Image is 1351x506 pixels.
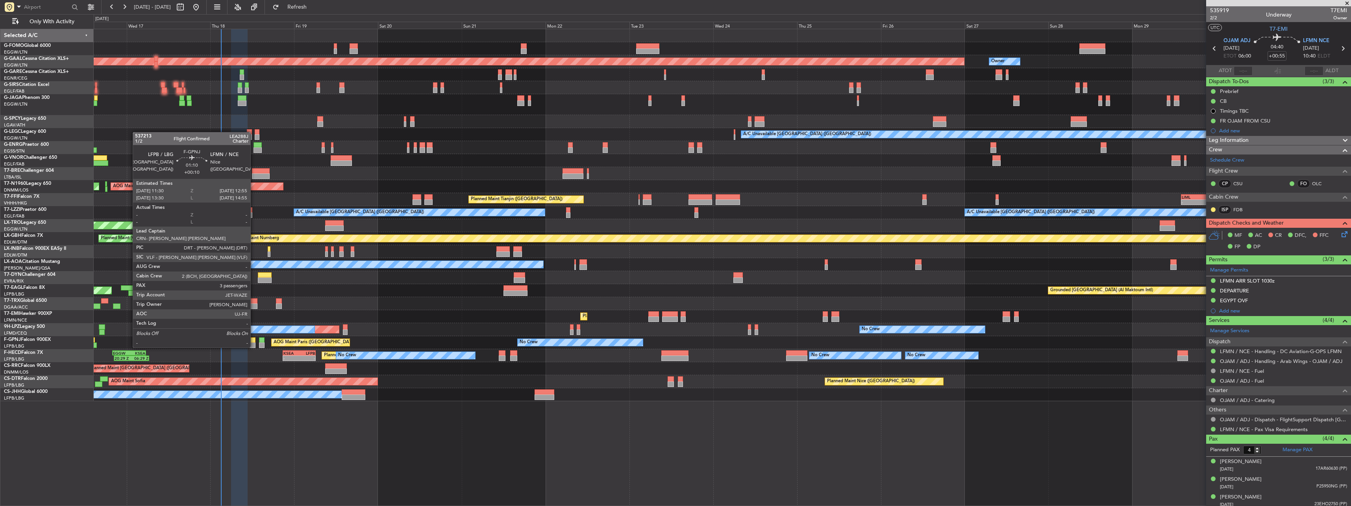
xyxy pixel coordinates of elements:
label: Planned PAX [1210,446,1240,454]
span: G-LEGC [4,129,21,134]
span: 2/2 [1210,15,1229,21]
a: OJAM / ADJ - Dispatch - FlightSupport Dispatch [GEOGRAPHIC_DATA] [1220,416,1347,423]
a: LFMN / NCE - Handling - DC Aviation-G-OPS LFMN [1220,348,1342,355]
span: ELDT [1318,52,1330,60]
div: KSEA [283,351,299,355]
div: Sat 27 [965,22,1049,29]
span: Dispatch Checks and Weather [1209,219,1284,228]
a: OJAM / ADJ - Catering [1220,397,1275,404]
a: FDB [1233,206,1251,213]
div: Grounded [GEOGRAPHIC_DATA] (Al Maktoum Intl) [1050,285,1153,296]
a: T7-EMIHawker 900XP [4,311,52,316]
span: (4/4) [1323,316,1334,324]
a: EGGW/LTN [4,135,28,141]
a: EGGW/LTN [4,226,28,232]
div: No Crew [191,324,209,335]
div: No Crew [811,350,829,361]
span: T7-LZZI [4,207,20,212]
span: [DATE] [1303,45,1319,52]
div: [PERSON_NAME] [1220,493,1262,501]
div: AOG Maint London ([GEOGRAPHIC_DATA]) [113,180,201,192]
span: 06:00 [1238,52,1251,60]
a: OLC [1312,180,1330,187]
span: Pax [1209,435,1218,444]
div: DEPARTURE [1220,287,1249,294]
div: No Crew [907,350,925,361]
span: G-GAAL [4,56,22,61]
span: G-ENRG [4,142,22,147]
span: ETOT [1223,52,1236,60]
div: LFMN ARR SLOT 1030z [1220,277,1275,284]
div: Timings TBC [1220,108,1249,114]
div: Planned Maint [GEOGRAPHIC_DATA] ([GEOGRAPHIC_DATA]) [324,350,448,361]
div: A/C Unavailable [GEOGRAPHIC_DATA] ([GEOGRAPHIC_DATA]) [296,206,424,218]
a: Manage Permits [1210,266,1248,274]
div: ISP [1218,205,1231,214]
span: F-HECD [4,350,21,355]
a: EDLW/DTM [4,252,27,258]
a: OJAM / ADJ - Fuel [1220,378,1264,384]
div: No Crew [520,337,538,348]
a: T7-DYNChallenger 604 [4,272,56,277]
input: --:-- [1234,66,1253,76]
div: No Crew [338,350,356,361]
span: LFMN NCE [1303,37,1329,45]
div: Sun 28 [1048,22,1132,29]
div: Sun 21 [462,22,546,29]
div: [DATE] [95,16,109,22]
span: T7-BRE [4,168,20,173]
a: G-SPCYLegacy 650 [4,116,46,121]
span: (3/3) [1323,255,1334,263]
span: (4/4) [1323,434,1334,443]
span: 535919 [1210,6,1229,15]
span: Services [1209,316,1229,325]
div: Wed 17 [127,22,211,29]
div: FO [1297,179,1310,188]
a: LFPB/LBG [4,395,24,401]
a: LFPB/LBG [4,356,24,362]
a: T7-EAGLFalcon 8X [4,285,45,290]
span: Permits [1209,255,1227,264]
a: VHHH/HKG [4,200,27,206]
a: EGNR/CEG [4,75,28,81]
a: EGGW/LTN [4,49,28,55]
a: T7-TRXGlobal 6500 [4,298,47,303]
span: P25950NG (PP) [1316,483,1347,490]
a: CS-JHHGlobal 6000 [4,389,48,394]
a: DNMM/LOS [4,187,28,193]
span: 10:40 [1303,52,1316,60]
div: - [1182,200,1199,205]
div: A/C Booked [203,298,228,309]
span: G-GARE [4,69,22,74]
a: LX-TROLegacy 650 [4,220,46,225]
span: Crew [1209,145,1222,154]
a: LFPB/LBG [4,382,24,388]
a: CS-DTRFalcon 2000 [4,376,48,381]
span: CR [1275,232,1282,240]
div: CB [1220,98,1227,104]
div: Planned Maint [GEOGRAPHIC_DATA] ([GEOGRAPHIC_DATA]) [90,363,214,374]
a: LFMN/NCE [4,317,27,323]
div: AOG Maint Paris ([GEOGRAPHIC_DATA]) [274,337,356,348]
span: [DATE] - [DATE] [134,4,171,11]
span: T7-EAGL [4,285,23,290]
a: DGAA/ACC [4,304,28,310]
a: G-JAGAPhenom 300 [4,95,50,100]
span: [DATE] [1220,466,1233,472]
span: Charter [1209,386,1228,395]
a: EVRA/RIX [4,278,24,284]
div: Fri 26 [881,22,965,29]
a: G-SIRSCitation Excel [4,82,49,87]
div: Tue 23 [629,22,713,29]
a: T7-N1960Legacy 650 [4,181,51,186]
a: 9H-LPZLegacy 500 [4,324,45,329]
span: LX-AOA [4,259,22,264]
a: LFPB/LBG [4,343,24,349]
a: EDLW/DTM [4,239,27,245]
div: Fri 19 [294,22,378,29]
a: Manage PAX [1283,446,1312,454]
a: F-HECDFalcon 7X [4,350,43,355]
a: G-GARECessna Citation XLS+ [4,69,69,74]
a: Manage Services [1210,327,1249,335]
span: AC [1255,232,1262,240]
